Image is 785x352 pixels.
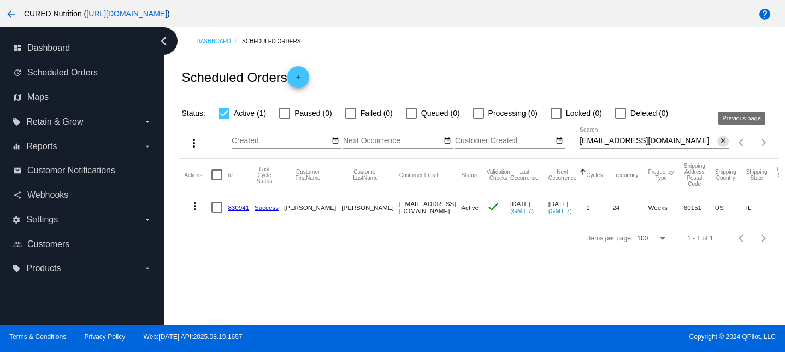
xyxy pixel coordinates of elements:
[487,200,500,213] mat-icon: check
[753,132,775,154] button: Next page
[684,163,705,187] button: Change sorting for ShippingPostcode
[13,162,152,179] a: email Customer Notifications
[242,33,310,50] a: Scheduled Orders
[12,142,21,151] i: equalizer
[332,137,339,145] mat-icon: date_range
[187,137,200,150] mat-icon: more_vert
[27,190,68,200] span: Webhooks
[461,204,479,211] span: Active
[630,107,668,120] span: Deleted (0)
[143,264,152,273] i: arrow_drop_down
[586,172,603,178] button: Change sorting for Cycles
[181,109,205,118] span: Status:
[341,191,399,223] mat-cell: [PERSON_NAME]
[341,169,389,181] button: Change sorting for CustomerLastName
[715,169,736,181] button: Change sorting for ShippingCountry
[232,137,330,145] input: Created
[13,89,152,106] a: map Maps
[27,68,98,78] span: Scheduled Orders
[255,166,274,184] button: Change sorting for LastProcessingCycleId
[687,234,713,242] div: 1 - 1 of 1
[13,191,22,200] i: share
[566,107,602,120] span: Locked (0)
[488,107,538,120] span: Processing (0)
[86,9,167,18] a: [URL][DOMAIN_NAME]
[753,227,775,249] button: Next page
[361,107,393,120] span: Failed (0)
[12,264,21,273] i: local_offer
[637,235,668,243] mat-select: Items per page:
[731,227,753,249] button: Previous page
[143,215,152,224] i: arrow_drop_down
[26,215,58,225] span: Settings
[13,93,22,102] i: map
[758,8,771,21] mat-icon: help
[228,172,232,178] button: Change sorting for Id
[196,33,242,50] a: Dashboard
[648,169,674,181] button: Change sorting for FrequencyType
[4,8,17,21] mat-icon: arrow_back
[85,333,126,341] a: Privacy Policy
[399,172,438,178] button: Change sorting for CustomerEmail
[234,107,266,120] span: Active (1)
[402,333,776,341] span: Copyright © 2024 QPilot, LLC
[548,207,572,214] a: (GMT-7)
[12,215,21,224] i: settings
[715,191,746,223] mat-cell: US
[9,333,66,341] a: Terms & Conditions
[24,9,170,18] span: CURED Nutrition ( )
[510,207,534,214] a: (GMT-7)
[27,43,70,53] span: Dashboard
[13,68,22,77] i: update
[510,191,548,223] mat-cell: [DATE]
[27,166,115,175] span: Customer Notifications
[13,166,22,175] i: email
[12,118,21,126] i: local_offer
[461,172,476,178] button: Change sorting for Status
[294,107,332,120] span: Paused (0)
[155,32,173,50] i: chevron_left
[13,64,152,81] a: update Scheduled Orders
[548,169,577,181] button: Change sorting for NextOccurrenceUtc
[612,191,648,223] mat-cell: 24
[717,136,729,147] button: Clear
[184,159,211,191] mat-header-cell: Actions
[26,117,83,127] span: Retain & Grow
[684,191,715,223] mat-cell: 60151
[255,204,279,211] a: Success
[731,132,753,154] button: Previous page
[746,169,768,181] button: Change sorting for ShippingState
[399,191,462,223] mat-cell: [EMAIL_ADDRESS][DOMAIN_NAME]
[228,204,249,211] a: 830941
[143,142,152,151] i: arrow_drop_down
[181,66,309,88] h2: Scheduled Orders
[556,137,563,145] mat-icon: date_range
[26,263,61,273] span: Products
[510,169,539,181] button: Change sorting for LastOccurrenceUtc
[13,240,22,249] i: people_outline
[637,234,648,242] span: 100
[13,236,152,253] a: people_outline Customers
[444,137,451,145] mat-icon: date_range
[455,137,553,145] input: Customer Created
[27,92,49,102] span: Maps
[746,191,777,223] mat-cell: IL
[587,234,633,242] div: Items per page:
[284,169,332,181] button: Change sorting for CustomerFirstName
[144,333,243,341] a: Web:[DATE] API:2025.08.19.1657
[13,186,152,204] a: share Webhooks
[586,191,612,223] mat-cell: 1
[13,44,22,52] i: dashboard
[648,191,684,223] mat-cell: Weeks
[188,200,202,213] mat-icon: more_vert
[580,137,717,145] input: Search
[292,73,305,86] mat-icon: add
[548,191,587,223] mat-cell: [DATE]
[143,118,152,126] i: arrow_drop_down
[612,172,638,178] button: Change sorting for Frequency
[26,142,57,151] span: Reports
[343,137,441,145] input: Next Occurrence
[719,137,727,145] mat-icon: close
[13,39,152,57] a: dashboard Dashboard
[284,191,341,223] mat-cell: [PERSON_NAME]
